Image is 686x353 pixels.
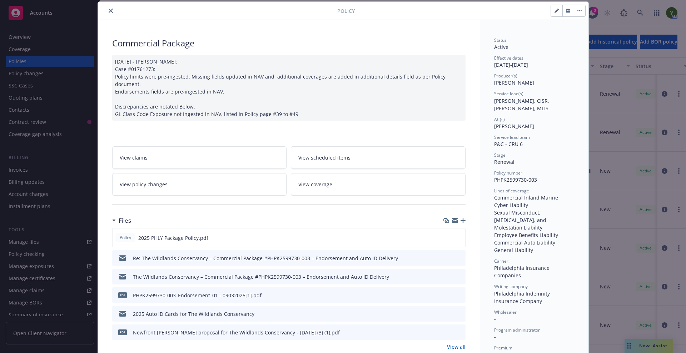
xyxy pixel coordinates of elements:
[494,79,534,86] span: [PERSON_NAME]
[456,254,463,262] button: preview file
[494,73,517,79] span: Producer(s)
[456,310,463,318] button: preview file
[494,246,574,254] div: General Liability
[445,310,451,318] button: download file
[112,146,287,169] a: View claims
[456,329,463,336] button: preview file
[112,55,466,121] div: [DATE] - [PERSON_NAME]; Case #01761273: Policy limits were pre-ingested. Missing fields updated i...
[118,235,133,241] span: Policy
[337,7,355,15] span: Policy
[456,292,463,299] button: preview file
[112,37,466,49] div: Commercial Package
[133,329,340,336] div: Newfront [PERSON_NAME] proposal for The Wildlands Conservancy - [DATE] (3) (1).pdf
[120,181,168,188] span: View policy changes
[445,292,451,299] button: download file
[494,55,574,69] div: [DATE] - [DATE]
[494,283,528,289] span: Writing company
[494,176,537,183] span: PHPK2599730-003
[445,329,451,336] button: download file
[120,154,148,161] span: View claims
[291,146,466,169] a: View scheduled items
[298,154,351,161] span: View scheduled items
[138,234,208,242] span: 2025 PHLY Package Policy.pdf
[291,173,466,196] a: View coverage
[133,254,398,262] div: Re: The Wildlands Conservancy – Commercial Package #PHPK2599730-003 – Endorsement and Auto ID Del...
[494,231,574,239] div: Employee Benefits Liability
[445,254,451,262] button: download file
[118,292,127,298] span: pdf
[133,273,389,281] div: The Wildlands Conservancy – Commercial Package #PHPK2599730-003 – Endorsement and Auto ID Delivery
[456,234,462,242] button: preview file
[494,264,551,279] span: Philadelphia Insurance Companies
[494,91,523,97] span: Service lead(s)
[494,152,506,158] span: Stage
[447,343,466,351] a: View all
[494,333,496,340] span: -
[494,37,507,43] span: Status
[494,345,512,351] span: Premium
[494,239,574,246] div: Commercial Auto Liability
[444,234,450,242] button: download file
[112,216,131,225] div: Files
[494,201,574,209] div: Cyber Liability
[119,216,131,225] h3: Files
[494,309,517,315] span: Wholesaler
[494,116,505,122] span: AC(s)
[298,181,332,188] span: View coverage
[494,158,514,165] span: Renewal
[494,316,496,322] span: -
[494,188,529,194] span: Lines of coverage
[112,173,287,196] a: View policy changes
[494,327,540,333] span: Program administrator
[494,170,522,176] span: Policy number
[494,123,534,130] span: [PERSON_NAME]
[118,329,127,335] span: pdf
[494,258,508,264] span: Carrier
[445,273,451,281] button: download file
[133,310,254,318] div: 2025 Auto ID Cards for The Wildlands Conservancy
[494,44,508,50] span: Active
[106,6,115,15] button: close
[494,209,574,231] div: Sexual Misconduct, [MEDICAL_DATA], and Molestation Liability
[133,292,262,299] div: PHPK2599730-003_Endorsement_01 - 09032025[1].pdf
[494,134,530,140] span: Service lead team
[494,97,551,112] span: [PERSON_NAME], CISR, [PERSON_NAME], MLIS
[494,194,574,201] div: Commercial Inland Marine
[494,141,523,147] span: P&C - CRU 6
[456,273,463,281] button: preview file
[494,290,551,304] span: Philadelphia Indemnity Insurance Company
[494,55,523,61] span: Effective dates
